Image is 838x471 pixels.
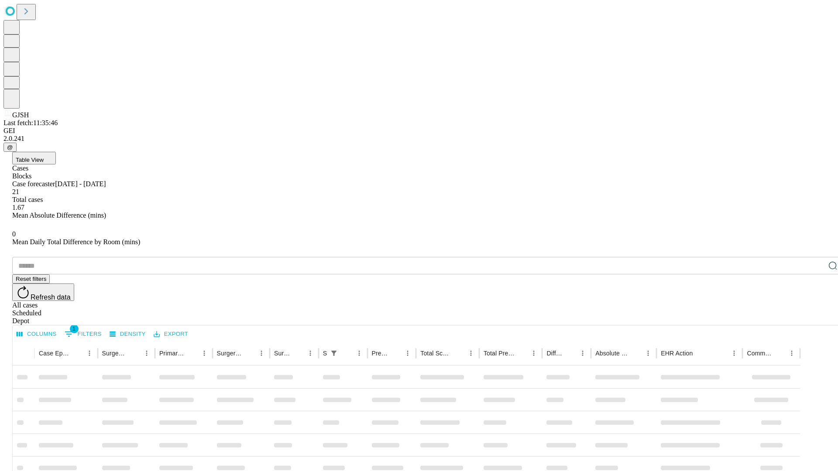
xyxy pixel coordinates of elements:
button: Menu [528,347,540,359]
span: Case forecaster [12,180,55,188]
button: Export [151,328,190,341]
button: Menu [728,347,740,359]
span: GJSH [12,111,29,119]
button: Sort [341,347,353,359]
div: Comments [747,350,772,357]
span: Table View [16,157,44,163]
button: Menu [465,347,477,359]
div: EHR Action [661,350,693,357]
div: 1 active filter [328,347,340,359]
div: Surgery Name [217,350,242,357]
button: Menu [577,347,589,359]
button: Sort [564,347,577,359]
button: Sort [630,347,642,359]
div: Case Epic Id [39,350,70,357]
span: Reset filters [16,276,46,282]
span: [DATE] - [DATE] [55,180,106,188]
button: Sort [128,347,141,359]
span: 0 [12,230,16,238]
button: Sort [773,347,786,359]
button: Menu [83,347,96,359]
span: Mean Daily Total Difference by Room (mins) [12,238,140,246]
div: Predicted In Room Duration [372,350,389,357]
button: Menu [255,347,268,359]
button: Menu [198,347,210,359]
button: Reset filters [12,274,50,283]
button: Menu [642,347,654,359]
span: Refresh data [31,294,71,301]
div: Surgery Date [274,350,291,357]
button: Sort [694,347,706,359]
div: Primary Service [159,350,185,357]
div: 2.0.241 [3,135,835,143]
button: Menu [141,347,153,359]
button: Sort [389,347,402,359]
button: Menu [786,347,798,359]
div: Scheduled In Room Duration [323,350,327,357]
div: Total Predicted Duration [484,350,515,357]
span: Mean Absolute Difference (mins) [12,212,106,219]
span: 21 [12,188,19,195]
div: Surgeon Name [102,350,127,357]
button: Density [107,328,148,341]
span: 1.67 [12,204,24,211]
div: Difference [546,350,563,357]
button: Menu [353,347,365,359]
div: Absolute Difference [595,350,629,357]
button: Show filters [328,347,340,359]
button: Sort [453,347,465,359]
div: GEI [3,127,835,135]
button: Sort [292,347,304,359]
span: Last fetch: 11:35:46 [3,119,58,126]
button: Refresh data [12,283,74,301]
span: @ [7,144,13,150]
button: Show filters [62,327,104,341]
div: Total Scheduled Duration [420,350,452,357]
button: @ [3,143,17,152]
button: Sort [71,347,83,359]
button: Select columns [14,328,59,341]
span: 1 [70,324,79,333]
button: Table View [12,152,56,164]
button: Sort [243,347,255,359]
button: Menu [402,347,414,359]
button: Sort [515,347,528,359]
span: Total cases [12,196,43,203]
button: Menu [304,347,316,359]
button: Sort [186,347,198,359]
